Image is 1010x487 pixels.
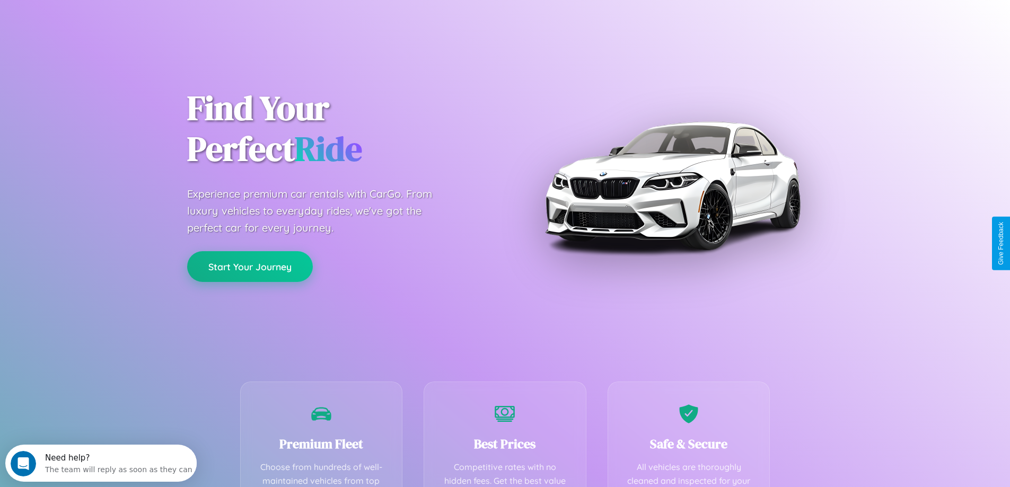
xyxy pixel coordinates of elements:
iframe: Intercom live chat [11,451,36,476]
p: Experience premium car rentals with CarGo. From luxury vehicles to everyday rides, we've got the ... [187,185,452,236]
div: Give Feedback [997,222,1005,265]
iframe: Intercom live chat discovery launcher [5,445,197,482]
div: Need help? [40,9,187,17]
span: Ride [295,126,362,172]
div: The team will reply as soon as they can [40,17,187,29]
h3: Best Prices [440,435,570,453]
h3: Safe & Secure [624,435,754,453]
img: Premium BMW car rental vehicle [540,53,805,318]
h3: Premium Fleet [257,435,387,453]
div: Open Intercom Messenger [4,4,197,33]
button: Start Your Journey [187,251,313,282]
h1: Find Your Perfect [187,88,489,170]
